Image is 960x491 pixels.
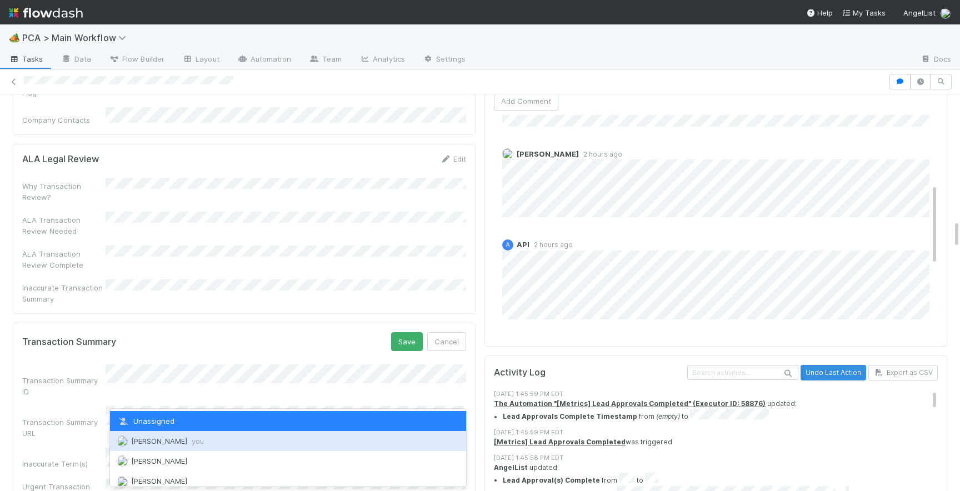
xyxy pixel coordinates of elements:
div: [DATE] 1:45:59 PM EDT [494,428,938,437]
span: A [506,242,510,248]
div: API [502,239,513,250]
span: 2 hours ago [529,241,573,249]
li: from to [503,409,938,422]
a: Settings [414,51,474,69]
div: ALA Transaction Review Complete [22,248,106,270]
strong: Lead Approval(s) Complete [503,476,600,484]
a: Layout [173,51,228,69]
span: Flow Builder [109,53,164,64]
img: avatar_ba0ef937-97b0-4cb1-a734-c46f876909ef.png [940,8,951,19]
img: avatar_55a2f090-1307-4765-93b4-f04da16234ba.png [117,455,128,467]
button: Undo Last Action [801,365,866,380]
a: My Tasks [842,7,886,18]
div: updated: [494,399,938,422]
a: [Metrics] Lead Approvals Completed [494,438,626,446]
span: Tasks [9,53,43,64]
span: [PERSON_NAME] [131,477,187,485]
span: PCA > Main Workflow [22,32,132,43]
a: Analytics [351,51,414,69]
div: Help [806,7,833,18]
div: was triggered [494,437,938,447]
span: My Tasks [842,8,886,17]
button: Cancel [427,332,466,351]
a: The Automation "[Metrics] Lead Approvals Completed" (Executor ID: 58876) [494,399,766,408]
img: avatar_1d14498f-6309-4f08-8780-588779e5ce37.png [117,476,128,487]
span: 2 hours ago [579,150,622,158]
span: AngelList [903,8,936,17]
div: Transaction Summary URL [22,417,106,439]
strong: Lead Approvals Complete Timestamp [503,413,637,421]
button: Export as CSV [868,365,938,380]
span: API [517,240,529,249]
a: Docs [912,51,960,69]
div: ALA Transaction Review Needed [22,214,106,237]
h5: Transaction Summary [22,337,116,348]
div: Company Contacts [22,114,106,126]
span: [PERSON_NAME] [517,149,579,158]
strong: AngelList [494,463,528,472]
span: you [192,437,204,445]
em: (empty) [656,413,680,421]
span: 🏕️ [9,33,20,42]
h5: ALA Legal Review [22,154,99,165]
img: avatar_ba0ef937-97b0-4cb1-a734-c46f876909ef.png [117,435,128,447]
button: Add Comment [494,92,558,111]
div: Why Transaction Review? [22,181,106,203]
a: Automation [228,51,300,69]
div: [DATE] 1:45:59 PM EDT [494,389,938,399]
li: from to [503,473,938,486]
a: Flow Builder [100,51,173,69]
div: Inaccurate Transaction Summary [22,282,106,304]
a: Data [52,51,100,69]
h5: Activity Log [494,367,685,378]
img: avatar_2bce2475-05ee-46d3-9413-d3901f5fa03f.png [502,148,513,159]
button: Save [391,332,423,351]
span: [PERSON_NAME] [131,437,204,445]
input: Search activities... [687,365,798,380]
div: Inaccurate Term(s) [22,458,106,469]
a: Edit [440,154,466,163]
div: Transaction Summary ID [22,375,106,397]
div: [DATE] 1:45:58 PM EDT [494,453,938,463]
span: Unassigned [117,417,174,425]
img: logo-inverted-e16ddd16eac7371096b0.svg [9,3,83,22]
span: [PERSON_NAME] [131,457,187,465]
a: Team [300,51,351,69]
